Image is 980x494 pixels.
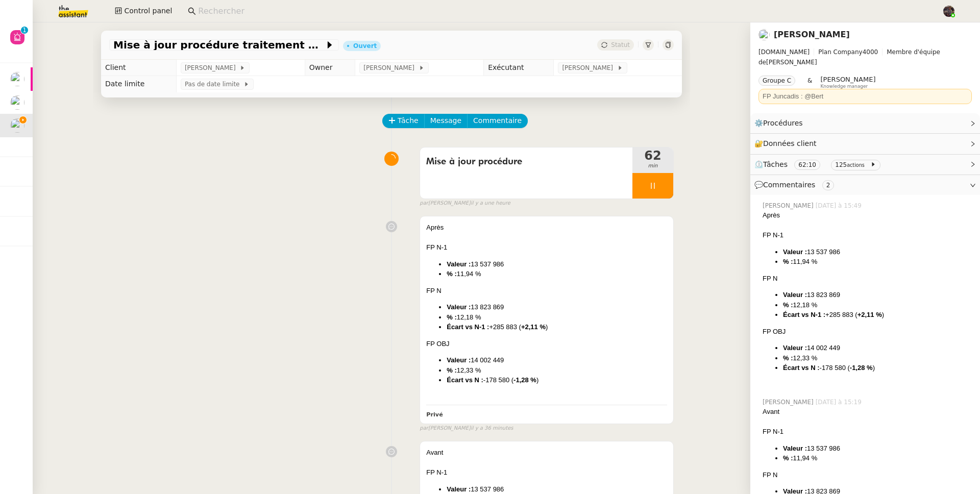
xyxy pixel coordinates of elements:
div: FP Juncadis : @Bert [763,91,968,102]
span: [PERSON_NAME] [562,63,617,73]
img: users%2FAXgjBsdPtrYuxuZvIJjRexEdqnq2%2Favatar%2F1599931753966.jpeg [10,95,24,110]
li: +285 883 ( ) [783,310,972,320]
li: 14 002 449 [447,355,667,365]
strong: +2,11 % [857,311,882,318]
span: & [807,76,812,89]
span: [PERSON_NAME] [363,63,418,73]
strong: % : [447,313,457,321]
li: 11,94 % [447,269,667,279]
span: Knowledge manager [820,84,868,89]
span: ⏲️ [754,160,885,168]
div: 🔐Données client [750,134,980,154]
b: Privé [426,411,443,418]
small: [PERSON_NAME] [420,424,513,433]
strong: Valeur : [447,260,471,268]
div: ⏲️Tâches 62:10 125actions [750,155,980,175]
span: Pas de date limite [185,79,243,89]
span: par [420,424,428,433]
strong: Valeur : [783,248,807,256]
div: FP N-1 [763,230,972,240]
strong: -1,28 % [850,364,873,372]
span: Commentaire [473,115,522,127]
li: 11,94 % [783,453,972,463]
a: [PERSON_NAME] [774,30,850,39]
li: 13 823 869 [783,290,972,300]
div: FP N-1 [763,427,972,437]
span: Commentaires [763,181,815,189]
strong: +2,11 % [521,323,546,331]
span: par [420,199,428,208]
li: 13 537 986 [783,443,972,454]
small: actions [847,162,865,168]
div: Ouvert [353,43,377,49]
span: Statut [611,41,630,48]
span: 62 [632,150,673,162]
strong: % : [783,454,793,462]
span: [PERSON_NAME] [758,47,972,67]
span: Message [430,115,461,127]
span: 125 [835,161,847,168]
app-user-label: Knowledge manager [820,76,875,89]
img: 2af2e8ed-4e7a-4339-b054-92d163d57814 [943,6,954,17]
strong: Valeur : [783,444,807,452]
div: FP N [763,274,972,284]
button: Message [424,114,468,128]
button: Control panel [109,4,178,18]
span: Tâches [763,160,788,168]
strong: Écart vs N : [447,376,483,384]
nz-tag: 2 [822,180,835,190]
div: FP N [763,470,972,480]
span: [PERSON_NAME] [763,201,816,210]
strong: Valeur : [783,344,807,352]
span: Mise à jour procédure [426,154,626,169]
img: users%2FvmnJXRNjGXZGy0gQLmH5CrabyCb2%2Favatar%2F07c9d9ad-5b06-45ca-8944-a3daedea5428 [10,118,24,133]
li: 12,18 % [447,312,667,323]
span: Tâche [398,115,419,127]
div: ⚙️Procédures [750,113,980,133]
span: [PERSON_NAME] [763,398,816,407]
div: Après [763,210,972,220]
li: 13 823 869 [447,302,667,312]
img: users%2FAXgjBsdPtrYuxuZvIJjRexEdqnq2%2Favatar%2F1599931753966.jpeg [10,72,24,86]
div: Après [426,223,667,233]
li: 11,94 % [783,257,972,267]
div: Avant [426,448,667,458]
div: FP N-1 [426,242,667,253]
strong: % : [783,301,793,309]
strong: -1,28 % [513,376,536,384]
strong: Écart vs N-1 : [783,311,825,318]
span: Procédures [763,119,803,127]
span: Plan Company [818,48,862,56]
strong: % : [783,354,793,362]
td: Exécutant [484,60,554,76]
p: 1 [22,27,27,36]
span: 🔐 [754,138,821,150]
nz-tag: 62:10 [794,160,820,170]
li: 14 002 449 [783,343,972,353]
span: min [632,162,673,170]
span: 4000 [863,48,878,56]
li: -178 580 ( ) [447,375,667,385]
span: Données client [763,139,817,147]
span: [PERSON_NAME] [185,63,239,73]
strong: Valeur : [783,291,807,299]
strong: Écart vs N-1 : [447,323,489,331]
span: 💬 [754,181,838,189]
strong: % : [447,366,457,374]
li: 13 537 986 [783,247,972,257]
td: Date limite [101,76,176,92]
div: FP N-1 [426,467,667,478]
div: FP OBJ [426,339,667,349]
span: Mise à jour procédure traitement FP [113,40,325,50]
li: 13 537 986 [447,259,667,269]
div: Avant [763,407,972,417]
img: users%2FvmnJXRNjGXZGy0gQLmH5CrabyCb2%2Favatar%2F07c9d9ad-5b06-45ca-8944-a3daedea5428 [758,29,770,40]
li: 12,33 % [783,353,972,363]
span: [DATE] à 15:49 [816,201,864,210]
strong: Écart vs N : [783,364,820,372]
strong: Valeur : [447,303,471,311]
td: Client [101,60,176,76]
nz-tag: Groupe C [758,76,795,86]
li: +285 883 ( ) [447,322,667,332]
strong: % : [447,270,457,278]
